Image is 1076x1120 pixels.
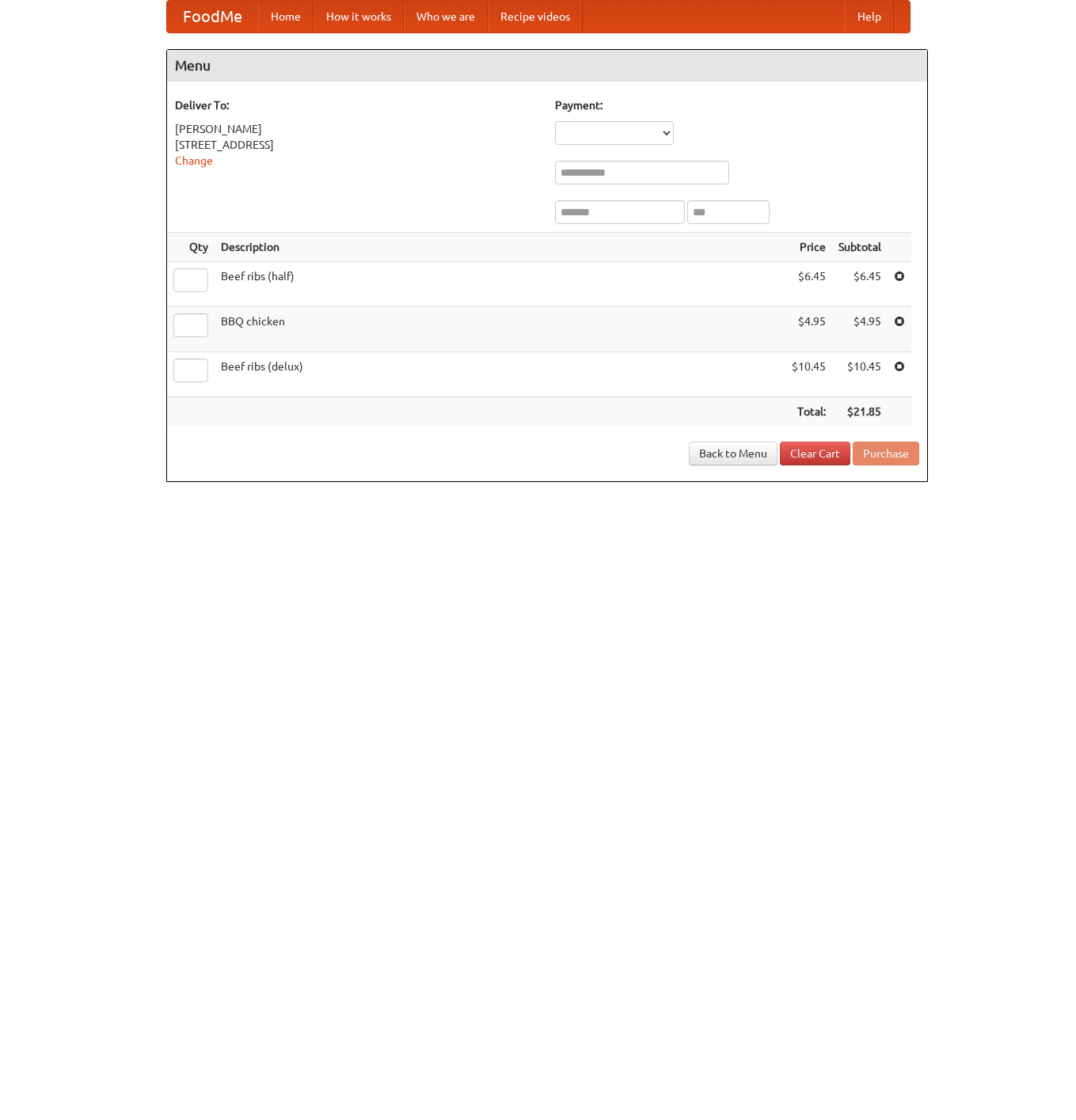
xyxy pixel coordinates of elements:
[175,154,213,167] a: Change
[215,307,785,352] td: BBQ chicken
[785,262,832,307] td: $6.45
[845,1,894,32] a: Help
[258,1,314,32] a: Home
[555,97,919,113] h5: Payment:
[780,442,850,465] a: Clear Cart
[785,307,832,352] td: $4.95
[785,352,832,397] td: $10.45
[785,397,832,427] th: Total:
[832,307,888,352] td: $4.95
[167,50,927,82] h4: Menu
[215,352,785,397] td: Beef ribs (delux)
[215,233,785,262] th: Description
[832,233,888,262] th: Subtotal
[167,1,258,32] a: FoodMe
[832,262,888,307] td: $6.45
[832,397,888,427] th: $21.85
[853,442,919,465] button: Purchase
[689,442,778,465] a: Back to Menu
[314,1,404,32] a: How it works
[175,121,539,137] div: [PERSON_NAME]
[488,1,583,32] a: Recipe videos
[167,233,215,262] th: Qty
[215,262,785,307] td: Beef ribs (half)
[404,1,488,32] a: Who we are
[175,137,539,153] div: [STREET_ADDRESS]
[175,97,539,113] h5: Deliver To:
[832,352,888,397] td: $10.45
[785,233,832,262] th: Price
